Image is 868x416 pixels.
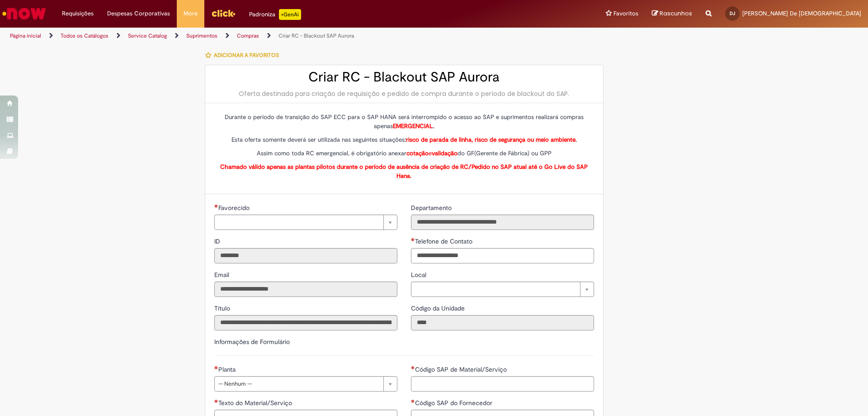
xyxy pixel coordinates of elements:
[652,10,692,18] a: Rascunhos
[249,9,301,20] div: Padroniza
[214,366,218,369] span: Necessários
[730,10,735,16] span: DJ
[218,399,294,407] span: Texto do Material/Serviço
[415,365,509,373] span: Código SAP de Material/Serviço
[411,203,453,212] label: Somente leitura - Departamento
[214,399,218,403] span: Necessários
[415,399,494,407] span: Código SAP do Fornecedor
[214,270,231,279] label: Somente leitura - Email
[214,304,232,313] label: Somente leitura - Título
[7,28,572,44] ul: Trilhas de página
[214,215,397,230] a: Limpar campo Favorecido
[128,32,167,39] a: Service Catalog
[411,204,453,212] span: Somente leitura - Departamento
[218,204,251,212] span: Necessários - Favorecido
[214,315,397,330] input: Título
[411,215,594,230] input: Departamento
[411,376,594,392] input: Código SAP de Material/Serviço
[432,149,458,157] strong: validação
[411,304,467,313] label: Somente leitura - Código da Unidade
[205,46,284,65] button: Adicionar a Favoritos
[214,204,218,208] span: Necessários
[406,136,576,143] span: risco de parada de linha, risco de segurança ou meio ambiente
[218,377,379,391] span: -- Nenhum --
[411,315,594,330] input: Código da Unidade
[415,237,474,245] span: Telefone de Contato
[214,52,279,59] span: Adicionar a Favoritos
[257,149,552,157] span: Assim como toda RC emergencial, é obrigatório anexar do GF(Gerente de Fábrica) ou GPP
[184,9,198,18] span: More
[279,9,301,20] p: +GenAi
[237,32,259,39] a: Compras
[411,282,594,297] a: Limpar campo Local
[405,136,577,143] strong: : .
[742,10,861,17] span: [PERSON_NAME] De [DEMOGRAPHIC_DATA]
[406,149,429,157] strong: cotação
[214,282,397,297] input: Email
[214,248,397,263] input: ID
[10,32,41,39] a: Página inicial
[411,271,428,279] span: Local
[613,9,638,18] span: Favoritos
[214,237,222,245] span: Somente leitura - ID
[211,6,236,20] img: click_logo_yellow_360x200.png
[61,32,108,39] a: Todos os Catálogos
[214,70,594,85] h2: Criar RC - Blackout SAP Aurora
[1,5,47,23] img: ServiceNow
[214,89,594,98] div: Oferta destinada para criação de requisição e pedido de compra durante o período de blackout do SAP.
[411,248,594,263] input: Telefone de Contato
[218,365,237,373] span: Planta
[393,122,433,130] span: EMERGENCIAL
[62,9,94,18] span: Requisições
[660,9,692,18] span: Rascunhos
[411,399,415,403] span: Necessários
[220,163,588,180] strong: Chamado válido apenas as plantas pilotos durante o período de ausência de criação de RC/Pedido no...
[214,304,232,312] span: Somente leitura - Título
[406,149,458,157] span: e
[107,9,170,18] span: Despesas Corporativas
[411,304,467,312] span: Somente leitura - Código da Unidade
[411,238,415,241] span: Obrigatório Preenchido
[214,338,290,346] label: Informações de Formulário
[186,32,217,39] a: Suprimentos
[278,32,354,39] a: Criar RC - Blackout SAP Aurora
[231,136,577,143] span: Esta oferta somente deverá ser utilizada nas seguintes situações
[393,122,434,130] strong: .
[411,366,415,369] span: Necessários
[214,237,222,246] label: Somente leitura - ID
[225,113,584,130] span: Durante o período de transição do SAP ECC para o SAP HANA será interrompido o acesso ao SAP e sup...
